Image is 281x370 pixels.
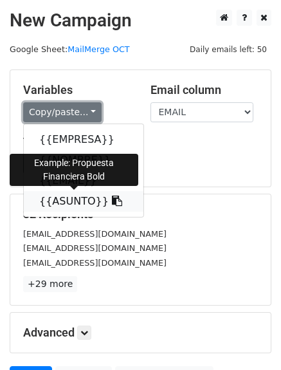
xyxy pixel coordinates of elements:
[23,276,77,292] a: +29 more
[23,102,102,122] a: Copy/paste...
[23,326,258,340] h5: Advanced
[10,154,138,186] div: Example: Propuesta Financiera Bold
[23,83,131,97] h5: Variables
[10,10,271,32] h2: New Campaign
[10,44,130,54] small: Google Sheet:
[185,44,271,54] a: Daily emails left: 50
[23,258,167,268] small: [EMAIL_ADDRESS][DOMAIN_NAME]
[68,44,129,54] a: MailMerge OCT
[185,42,271,57] span: Daily emails left: 50
[24,191,143,212] a: {{ASUNTO}}
[217,308,281,370] iframe: Chat Widget
[217,308,281,370] div: Widget de chat
[150,83,258,97] h5: Email column
[23,229,167,239] small: [EMAIL_ADDRESS][DOMAIN_NAME]
[23,243,167,253] small: [EMAIL_ADDRESS][DOMAIN_NAME]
